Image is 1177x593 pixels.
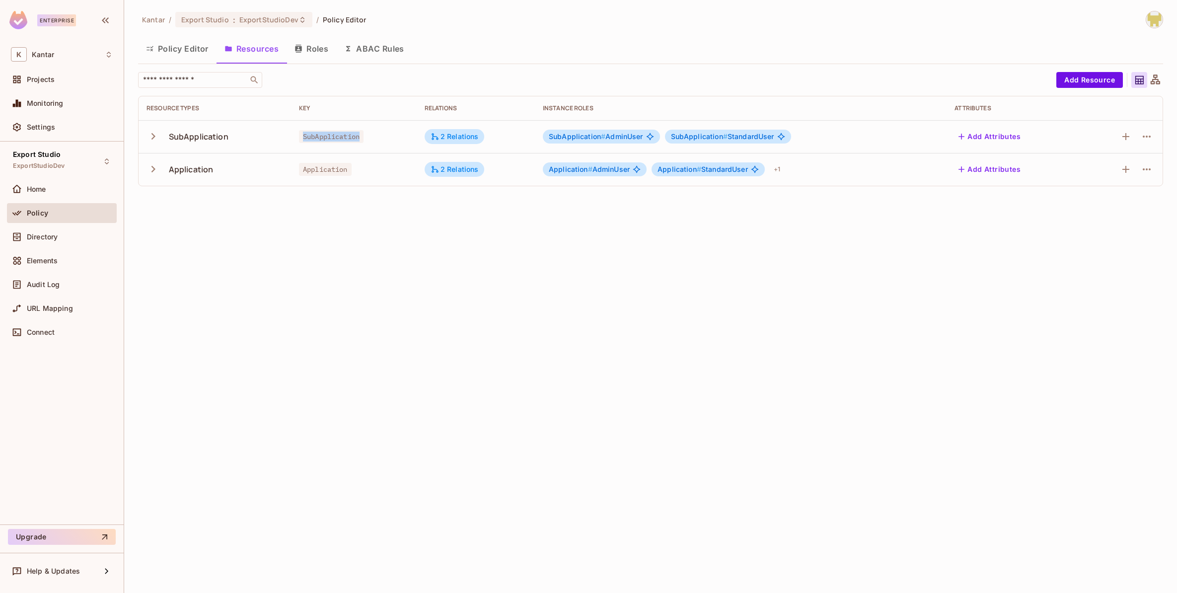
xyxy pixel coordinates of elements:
[27,281,60,289] span: Audit Log
[147,104,283,112] div: Resource Types
[27,233,58,241] span: Directory
[601,132,605,141] span: #
[27,567,80,575] span: Help & Updates
[955,104,1072,112] div: Attributes
[169,15,171,24] li: /
[723,132,728,141] span: #
[169,164,214,175] div: Application
[27,99,64,107] span: Monitoring
[425,104,527,112] div: Relations
[27,304,73,312] span: URL Mapping
[27,75,55,83] span: Projects
[232,16,236,24] span: :
[142,15,165,24] span: the active workspace
[431,132,479,141] div: 2 Relations
[323,15,367,24] span: Policy Editor
[9,11,27,29] img: SReyMgAAAABJRU5ErkJggg==
[11,47,27,62] span: K
[32,51,54,59] span: Workspace: Kantar
[588,165,592,173] span: #
[181,15,229,24] span: Export Studio
[13,162,65,170] span: ExportStudioDev
[1056,72,1123,88] button: Add Resource
[955,129,1025,145] button: Add Attributes
[316,15,319,24] li: /
[671,133,774,141] span: StandardUser
[658,165,701,173] span: Application
[549,165,592,173] span: Application
[299,104,409,112] div: Key
[549,133,643,141] span: AdminUser
[549,165,630,173] span: AdminUser
[1146,11,1163,28] img: Girishankar.VP@kantar.com
[138,36,217,61] button: Policy Editor
[27,123,55,131] span: Settings
[169,131,228,142] div: SubApplication
[8,529,116,545] button: Upgrade
[543,104,939,112] div: Instance roles
[27,209,48,217] span: Policy
[431,165,479,174] div: 2 Relations
[37,14,76,26] div: Enterprise
[697,165,701,173] span: #
[671,132,728,141] span: SubApplication
[299,130,364,143] span: SubApplication
[239,15,298,24] span: ExportStudioDev
[549,132,605,141] span: SubApplication
[336,36,412,61] button: ABAC Rules
[287,36,336,61] button: Roles
[955,161,1025,177] button: Add Attributes
[27,328,55,336] span: Connect
[27,257,58,265] span: Elements
[217,36,287,61] button: Resources
[770,161,784,177] div: + 1
[299,163,352,176] span: Application
[13,150,61,158] span: Export Studio
[27,185,46,193] span: Home
[658,165,748,173] span: StandardUser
